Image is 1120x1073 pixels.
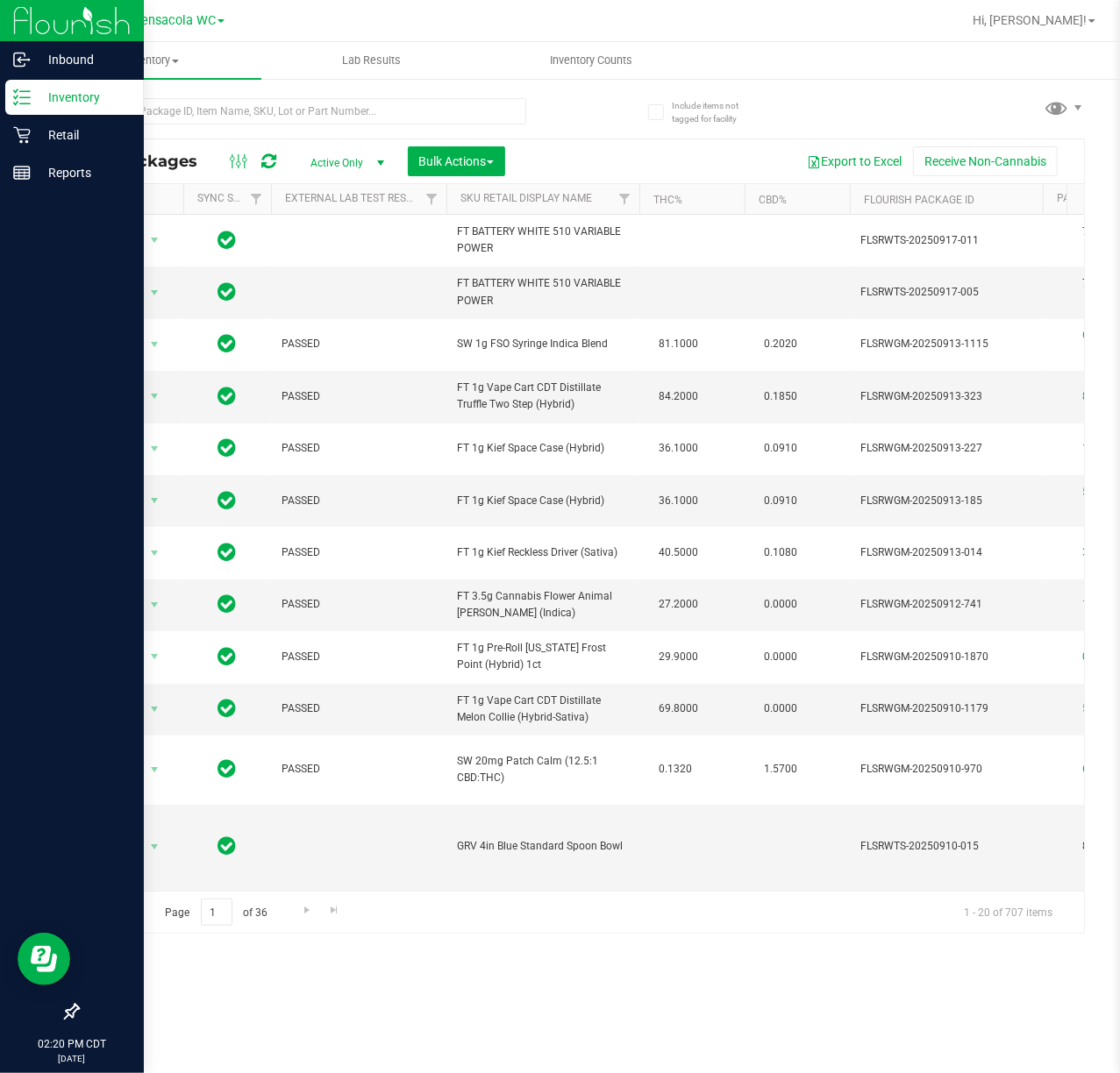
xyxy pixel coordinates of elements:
[650,592,707,617] span: 27.2000
[144,835,166,859] span: select
[282,440,436,457] span: PASSED
[950,899,1066,925] span: 1 - 20 of 707 items
[13,89,31,106] inline-svg: Inventory
[218,696,237,721] span: In Sync
[650,436,707,461] span: 36.1000
[144,593,166,617] span: select
[457,588,629,622] span: FT 3.5g Cannabis Flower Animal [PERSON_NAME] (Indica)
[197,192,265,204] a: Sync Status
[755,696,806,721] span: 0.0000
[860,388,1032,405] span: FLSRWGM-20250913-323
[650,696,707,721] span: 69.8000
[759,194,787,206] a: CBD%
[318,53,424,68] span: Lab Results
[201,899,232,926] input: 1
[457,380,629,413] span: FT 1g Vape Cart CDT Distillate Truffle Two Step (Hybrid)
[860,284,1032,301] span: FLSRWTS-20250917-005
[144,281,166,305] span: select
[457,275,629,309] span: FT BATTERY WHITE 510 VARIABLE POWER
[322,899,347,922] a: Go to the last page
[150,899,282,926] span: Page of 36
[282,761,436,778] span: PASSED
[755,540,806,565] span: 0.1080
[144,332,166,357] span: select
[1057,192,1116,204] a: Package ID
[795,146,913,176] button: Export to Excel
[610,184,639,214] a: Filter
[755,488,806,514] span: 0.0910
[650,331,707,357] span: 81.1000
[282,544,436,561] span: PASSED
[261,42,481,79] a: Lab Results
[144,437,166,461] span: select
[42,42,261,79] a: Inventory
[755,436,806,461] span: 0.0910
[31,87,136,108] p: Inventory
[973,13,1087,27] span: Hi, [PERSON_NAME]!
[218,488,237,513] span: In Sync
[144,697,166,721] span: select
[650,384,707,409] span: 84.2000
[755,757,806,782] span: 1.5700
[650,757,701,782] span: 0.1320
[218,644,237,669] span: In Sync
[282,596,436,613] span: PASSED
[457,336,629,352] span: SW 1g FSO Syringe Indica Blend
[650,644,707,670] span: 29.9000
[218,384,237,409] span: In Sync
[755,331,806,357] span: 0.2020
[144,541,166,565] span: select
[417,184,446,214] a: Filter
[860,440,1032,457] span: FLSRWGM-20250913-227
[31,49,136,70] p: Inbound
[18,933,70,985] iframe: Resource center
[91,152,215,171] span: All Packages
[218,331,237,356] span: In Sync
[144,757,166,782] span: select
[8,1036,136,1052] p: 02:20 PM CDT
[860,649,1032,665] span: FLSRWGM-20250910-1870
[144,488,166,513] span: select
[650,540,707,565] span: 40.5000
[755,644,806,670] span: 0.0000
[144,644,166,669] span: select
[285,192,423,204] a: External Lab Test Result
[133,13,216,28] span: Pensacola WC
[408,146,505,176] button: Bulk Actions
[242,184,271,214] a: Filter
[294,899,319,922] a: Go to the next page
[913,146,1058,176] button: Receive Non-Cannabis
[653,194,682,206] a: THC%
[650,488,707,514] span: 36.1000
[218,757,237,781] span: In Sync
[282,700,436,717] span: PASSED
[218,228,237,252] span: In Sync
[457,493,629,509] span: FT 1g Kief Space Case (Hybrid)
[218,834,237,858] span: In Sync
[31,124,136,146] p: Retail
[42,53,261,68] span: Inventory
[13,126,31,144] inline-svg: Retail
[282,493,436,509] span: PASSED
[144,228,166,252] span: select
[31,162,136,183] p: Reports
[218,436,237,460] span: In Sync
[457,440,629,457] span: FT 1g Kief Space Case (Hybrid)
[457,693,629,726] span: FT 1g Vape Cart CDT Distillate Melon Collie (Hybrid-Sativa)
[218,280,237,304] span: In Sync
[860,232,1032,249] span: FLSRWTS-20250917-011
[282,388,436,405] span: PASSED
[755,384,806,409] span: 0.1850
[457,753,629,786] span: SW 20mg Patch Calm (12.5:1 CBD:THC)
[457,544,629,561] span: FT 1g Kief Reckless Driver (Sativa)
[77,98,526,124] input: Search Package ID, Item Name, SKU, Lot or Part Number...
[457,224,629,257] span: FT BATTERY WHITE 510 VARIABLE POWER
[218,540,237,565] span: In Sync
[282,649,436,665] span: PASSED
[860,700,1032,717] span: FLSRWGM-20250910-1179
[460,192,592,204] a: Sku Retail Display Name
[13,51,31,68] inline-svg: Inbound
[457,640,629,673] span: FT 1g Pre-Roll [US_STATE] Frost Point (Hybrid) 1ct
[860,596,1032,613] span: FLSRWGM-20250912-741
[282,336,436,352] span: PASSED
